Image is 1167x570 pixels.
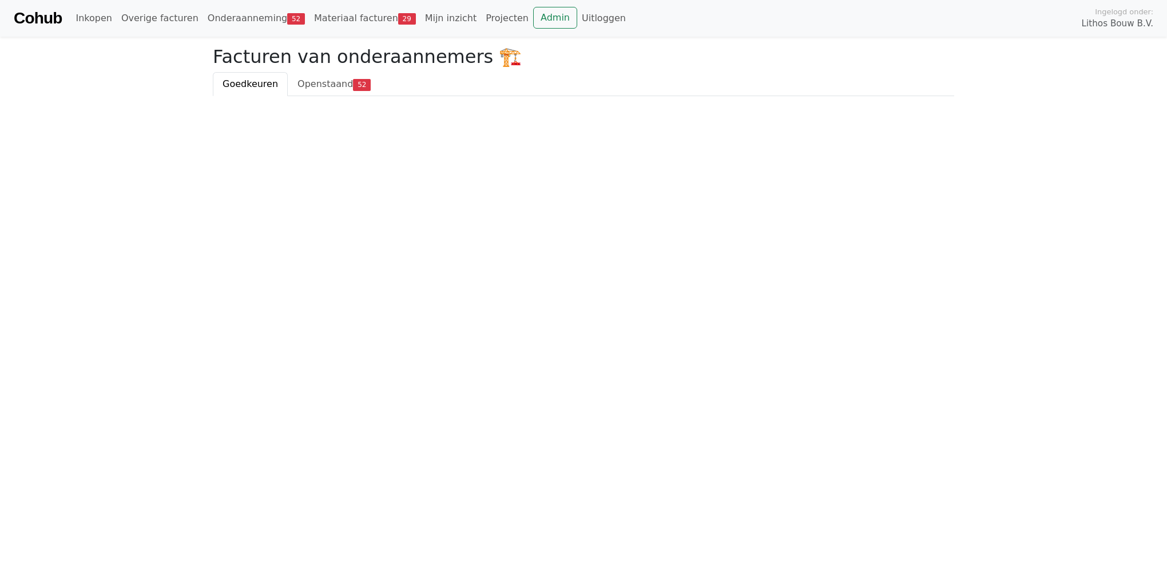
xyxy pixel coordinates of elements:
[117,7,203,30] a: Overige facturen
[577,7,630,30] a: Uitloggen
[533,7,577,29] a: Admin
[287,13,305,25] span: 52
[353,79,371,90] span: 52
[288,72,380,96] a: Openstaand52
[420,7,482,30] a: Mijn inzicht
[213,46,954,68] h2: Facturen van onderaannemers 🏗️
[223,78,278,89] span: Goedkeuren
[71,7,116,30] a: Inkopen
[203,7,309,30] a: Onderaanneming52
[14,5,62,32] a: Cohub
[481,7,533,30] a: Projecten
[398,13,416,25] span: 29
[213,72,288,96] a: Goedkeuren
[1095,6,1153,17] span: Ingelogd onder:
[1082,17,1153,30] span: Lithos Bouw B.V.
[309,7,420,30] a: Materiaal facturen29
[297,78,353,89] span: Openstaand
